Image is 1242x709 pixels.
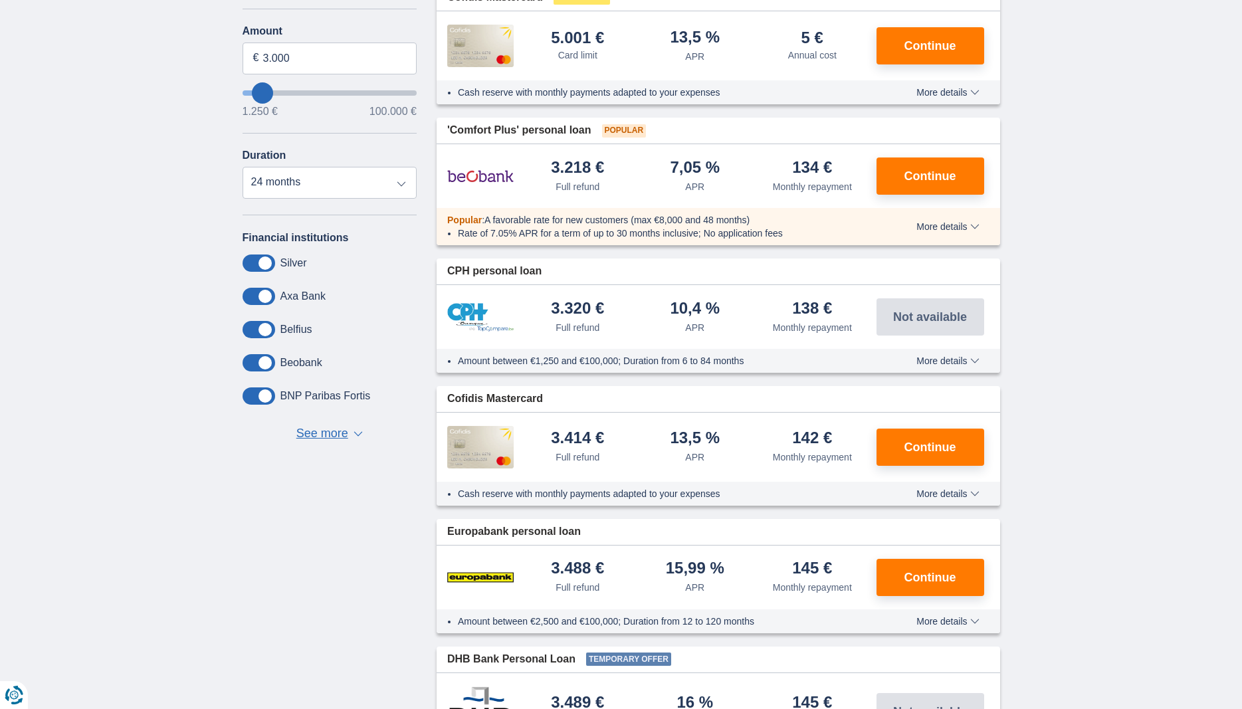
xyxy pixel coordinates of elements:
div: Card limit [558,49,597,62]
div: APR [685,50,704,63]
span: Continue [904,441,956,453]
button: Continue [877,27,984,64]
div: : [437,213,879,227]
button: Continue [877,157,984,195]
span: More details [916,222,979,231]
span: Continue [904,571,956,583]
label: Beobank [280,357,322,369]
div: 15,99 % [666,560,724,578]
label: Amount [243,25,417,37]
input: wantToBorrow [243,90,417,96]
div: 5 € [801,30,823,46]
button: More details [906,488,989,499]
span: ▼ [354,431,363,437]
li: Cash reserve with monthly payments adapted to your expenses [458,86,868,99]
li: Amount between €2,500 and €100,000; Duration from 12 to 120 months [458,615,868,628]
li: Amount between €1,250 and €100,000; Duration from 6 to 84 months [458,354,868,367]
div: 3.414 € [551,430,604,448]
button: More details [906,355,989,366]
div: APR [685,321,704,334]
div: Full refund [556,581,599,594]
button: More details [906,87,989,98]
img: pret personnel Cofidis CC [447,426,514,468]
span: Europabank personal loan [447,524,581,540]
img: pret personnel CPH Banque [447,303,514,332]
div: Monthly repayment [773,321,852,334]
div: 13,5 % [670,29,720,47]
img: pret personnel Cofidis CC [447,25,514,67]
div: 138 € [792,300,832,318]
li: Rate of 7.05% APR for a term of up to 30 months inclusive; No application fees [458,227,868,240]
span: 100.000 € [369,106,417,117]
div: 3.320 € [551,300,604,318]
label: Belfius [280,324,312,336]
li: Cash reserve with monthly payments adapted to your expenses [458,487,868,500]
span: CPH personal loan [447,264,542,279]
label: Silver [280,257,307,269]
label: Duration [243,150,286,161]
div: 10,4 % [670,300,720,318]
span: Popular [602,124,647,138]
span: 'Comfort Plus' personal loan [447,123,591,138]
span: More details [916,617,979,626]
div: 145 € [792,560,832,578]
button: Continue [877,559,984,596]
span: See more [296,425,348,443]
span: € [253,51,259,66]
label: BNP Paribas Fortis [280,390,371,402]
div: 3.218 € [551,159,604,177]
div: Full refund [556,451,599,464]
button: Continue [877,429,984,466]
span: Continue [904,40,956,52]
div: Annual cost [788,49,837,62]
span: More details [916,88,979,97]
button: More details [906,616,989,627]
label: Axa Bank [280,290,326,302]
span: Continue [904,170,956,182]
label: Financial institutions [243,232,349,244]
span: More details [916,356,979,365]
div: Monthly repayment [773,180,852,193]
div: 7,05 % [670,159,720,177]
span: A favorable rate for new customers (max €8,000 and 48 months) [484,215,750,225]
span: Popular [447,215,482,225]
div: Monthly repayment [773,451,852,464]
div: Full refund [556,180,599,193]
button: More details [906,221,989,232]
span: DHB Bank Personal Loan [447,652,575,667]
div: Monthly repayment [773,581,852,594]
div: APR [685,581,704,594]
div: 134 € [792,159,832,177]
div: APR [685,180,704,193]
button: See more ▼ [292,425,367,443]
div: APR [685,451,704,464]
span: Temporary offer [586,653,671,666]
button: Not available [877,298,984,336]
div: 142 € [792,430,832,448]
span: Cofidis Mastercard [447,391,543,407]
span: 1.250 € [243,106,278,117]
div: 3.488 € [551,560,604,578]
span: More details [916,489,979,498]
span: Not available [893,311,967,323]
div: 5.001 € [551,30,604,46]
img: pret personnel Europabank [447,561,514,594]
div: Full refund [556,321,599,334]
img: pret personnel Beobank [447,159,514,193]
div: 13,5 % [670,430,720,448]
